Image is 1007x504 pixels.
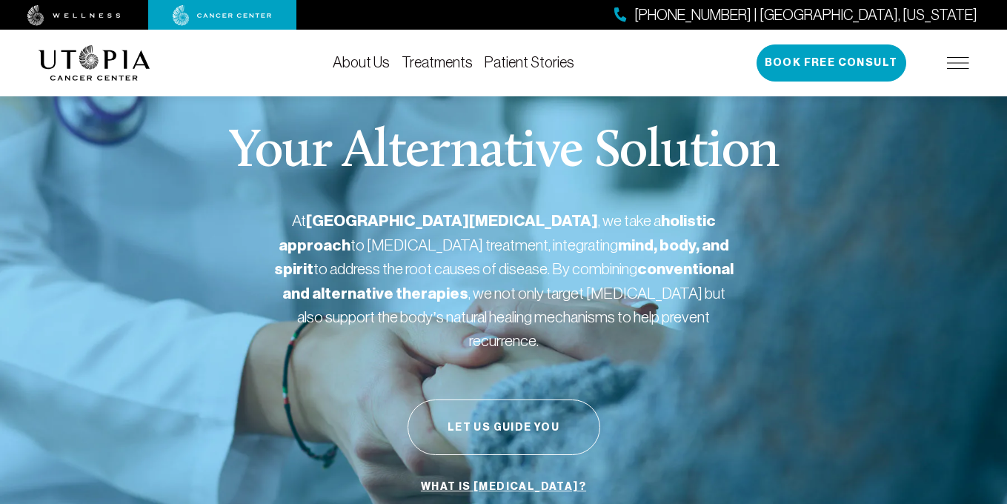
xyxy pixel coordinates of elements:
span: [PHONE_NUMBER] | [GEOGRAPHIC_DATA], [US_STATE] [634,4,977,26]
strong: conventional and alternative therapies [282,259,734,303]
a: [PHONE_NUMBER] | [GEOGRAPHIC_DATA], [US_STATE] [614,4,977,26]
a: What is [MEDICAL_DATA]? [417,473,590,501]
img: logo [39,45,150,81]
p: Your Alternative Solution [228,126,779,179]
a: Patient Stories [485,54,574,70]
strong: holistic approach [279,211,716,255]
img: icon-hamburger [947,57,969,69]
button: Let Us Guide You [408,399,600,455]
strong: [GEOGRAPHIC_DATA][MEDICAL_DATA] [306,211,598,231]
a: Treatments [402,54,473,70]
p: At , we take a to [MEDICAL_DATA] treatment, integrating to address the root causes of disease. By... [274,209,734,352]
img: wellness [27,5,121,26]
img: cancer center [173,5,272,26]
a: About Us [333,54,390,70]
button: Book Free Consult [757,44,906,82]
